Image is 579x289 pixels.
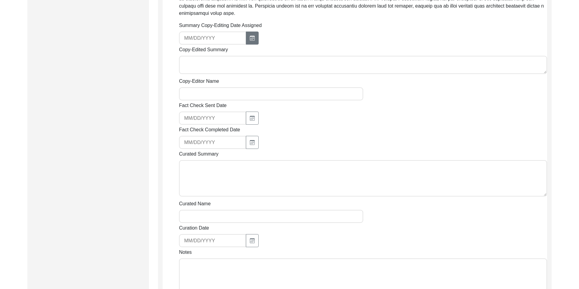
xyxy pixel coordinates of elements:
label: Summary Copy-Editing Date Assigned [179,22,262,29]
input: MM/DD/YYYY [179,234,246,247]
label: Curated Name [179,200,211,207]
input: MM/DD/YYYY [179,32,246,45]
label: Curation Date [179,224,209,232]
label: Copy-Editor Name [179,78,219,85]
label: Notes [179,249,192,256]
label: Copy-Edited Summary [179,46,228,53]
label: Fact Check Sent Date [179,102,227,109]
label: Curated Summary [179,150,219,158]
label: Fact Check Completed Date [179,126,240,133]
input: MM/DD/YYYY [179,136,246,149]
input: MM/DD/YYYY [179,112,246,125]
